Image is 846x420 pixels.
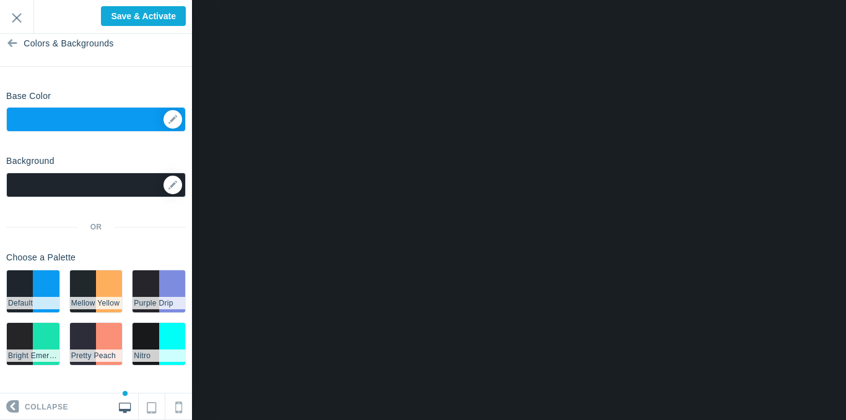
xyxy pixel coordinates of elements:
li: #17191b [133,323,159,365]
span: Colors & Backgrounds [24,20,113,67]
li: #feaf5e [96,270,122,312]
li: #fa9077 [96,323,122,365]
li: Pretty Peach [70,349,123,362]
li: #1e252d [7,270,33,312]
li: #7e8ce0 [159,270,185,312]
li: #0a9af1 [33,270,59,312]
input: Save & Activate [101,6,186,26]
h6: Base Color [6,92,51,101]
li: Mellow Yellow [70,297,123,309]
li: Nitro [133,349,185,362]
h6: Background [6,156,55,166]
span: Collapse [25,394,68,420]
span: OR [77,222,115,233]
p: Choose a Palette [6,251,186,264]
li: Purple Drip [133,297,185,309]
li: #25252b [133,270,159,312]
div: ▼ [7,108,185,139]
li: #2d2d39 [70,323,96,365]
li: #01fff7 [159,323,185,365]
li: Bright Emerald [7,349,59,362]
li: #1ae1ad [33,323,59,365]
li: #252528 [7,323,33,365]
li: Default [7,297,59,309]
li: #21282b [70,270,96,312]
